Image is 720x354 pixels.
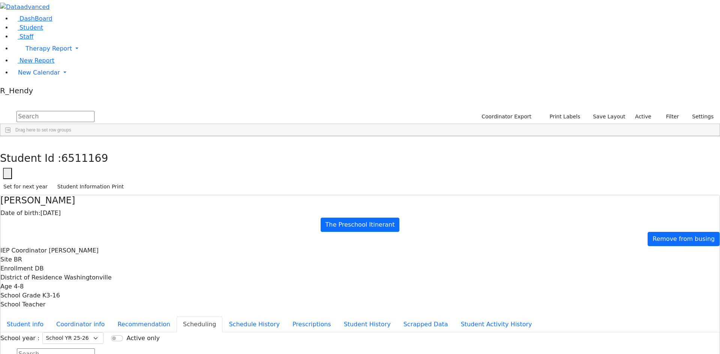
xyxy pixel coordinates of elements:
[177,317,222,332] button: Scheduling
[541,111,583,122] button: Print Labels
[126,334,159,343] label: Active only
[652,235,715,242] span: Remove from busing
[49,247,99,254] span: [PERSON_NAME]
[18,69,60,76] span: New Calendar
[25,45,72,52] span: Therapy Report
[0,209,40,218] label: Date of birth:
[0,317,50,332] button: Student info
[15,127,71,133] span: Drag here to set row groups
[0,300,45,309] label: School Teacher
[19,15,52,22] span: DashBoard
[12,41,720,56] a: Therapy Report
[35,265,43,272] span: DB
[0,264,33,273] label: Enrollment
[111,317,177,332] button: Recommendation
[337,317,397,332] button: Student History
[0,282,12,291] label: Age
[0,291,40,300] label: School Grade
[0,209,720,218] div: [DATE]
[397,317,454,332] button: Scrapped Data
[632,111,655,122] label: Active
[222,317,286,332] button: Schedule History
[19,33,33,40] span: Staff
[19,24,43,31] span: Student
[589,111,628,122] button: Save Layout
[14,283,24,290] span: 4-8
[64,274,112,281] span: Washingtonville
[12,15,52,22] a: DashBoard
[454,317,538,332] button: Student Activity History
[682,111,717,122] button: Settings
[656,111,682,122] button: Filter
[0,255,12,264] label: Site
[477,111,535,122] button: Coordinator Export
[286,317,337,332] button: Prescriptions
[0,246,47,255] label: IEP Coordinator
[19,57,54,64] span: New Report
[54,181,127,193] button: Student Information Print
[16,111,94,122] input: Search
[61,152,108,164] span: 6511169
[12,65,720,80] a: New Calendar
[50,317,111,332] button: Coordinator info
[0,273,62,282] label: District of Residence
[0,334,39,343] label: School year :
[0,195,720,206] h4: [PERSON_NAME]
[14,256,22,263] span: BR
[12,24,43,31] a: Student
[42,292,60,299] span: K3-16
[12,33,33,40] a: Staff
[321,218,400,232] a: The Preschool Itinerant
[12,57,54,64] a: New Report
[648,232,720,246] a: Remove from busing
